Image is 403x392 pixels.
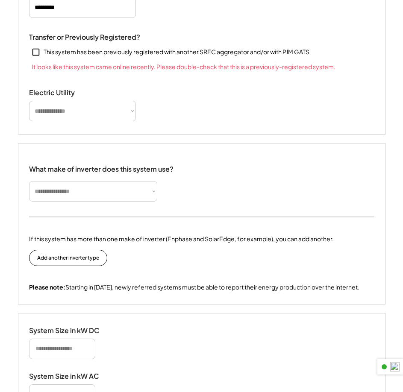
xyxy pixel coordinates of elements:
[29,156,174,176] div: What make of inverter does this system use?
[29,372,115,381] div: System Size in kW AC
[29,62,335,71] div: It looks like this system came online recently. Please double-check that this is a previously-reg...
[29,326,115,335] div: System Size in kW DC
[29,250,107,266] button: Add another inverter type
[29,283,359,292] div: Starting in [DATE], newly referred systems must be able to report their energy production over th...
[29,234,334,243] div: If this system has more than one make of inverter (Enphase and SolarEdge, for example), you can a...
[44,48,309,56] div: This system has been previously registered with another SREC aggregator and/or with PJM GATS
[29,33,140,42] div: Transfer or Previously Registered?
[29,283,65,291] strong: Please note:
[29,88,115,97] div: Electric Utility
